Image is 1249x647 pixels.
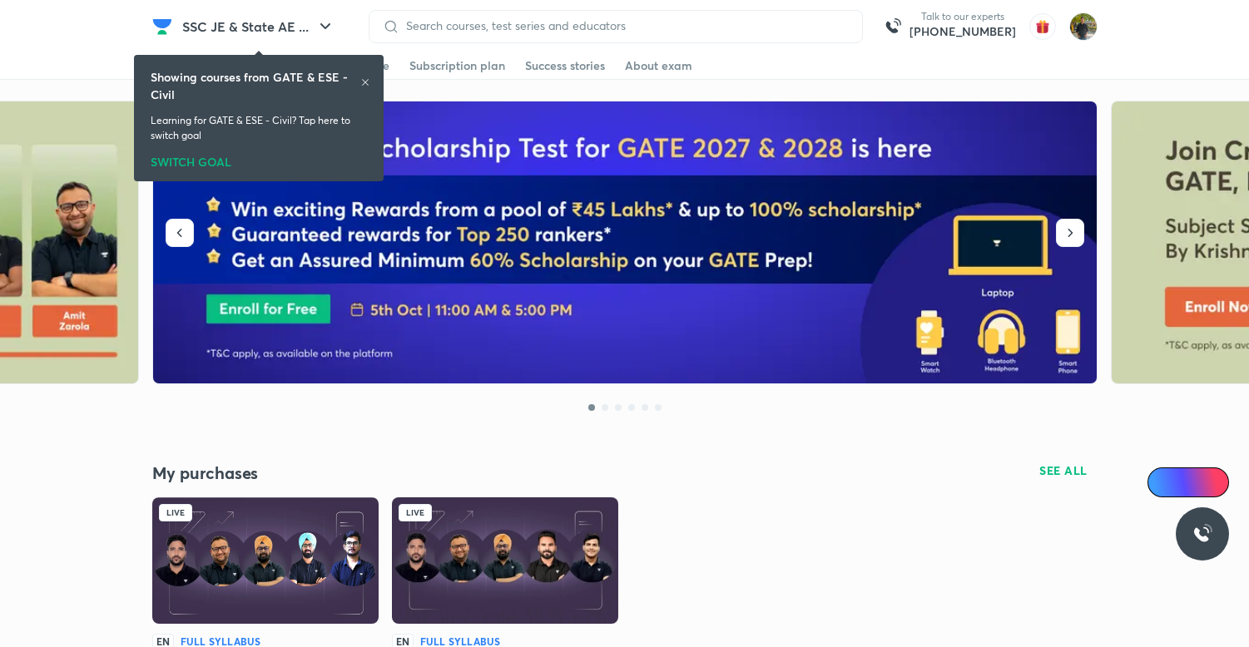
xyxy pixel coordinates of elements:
span: Ai Doubts [1175,476,1219,489]
p: Talk to our experts [909,10,1016,23]
span: SEE ALL [1039,465,1088,477]
img: call-us [876,10,909,43]
div: Live [159,504,192,521]
a: Subscription plan [409,52,505,79]
h4: My purchases [152,462,625,484]
img: avatar [1029,13,1056,40]
p: Learning for GATE & ESE - Civil? Tap here to switch goal [151,113,367,143]
div: SWITCH GOAL [151,150,367,168]
div: About exam [625,57,692,74]
img: Batch Thumbnail [152,497,379,624]
img: ttu [1192,524,1212,544]
input: Search courses, test series and educators [399,19,849,32]
div: Subscription plan [409,57,505,74]
div: Live [399,504,432,521]
img: Company Logo [152,17,172,37]
a: [PHONE_NUMBER] [909,23,1016,40]
h6: Showing courses from GATE & ESE - Civil [151,68,360,103]
a: Ai Doubts [1147,467,1229,497]
button: SSC JE & State AE ... [172,10,345,43]
button: SEE ALL [1029,457,1098,484]
a: About exam [625,52,692,79]
img: Icon [1157,476,1171,489]
img: Batch Thumbnail [392,497,618,624]
div: Success stories [525,57,605,74]
a: Success stories [525,52,605,79]
img: shubham rawat [1069,12,1098,41]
